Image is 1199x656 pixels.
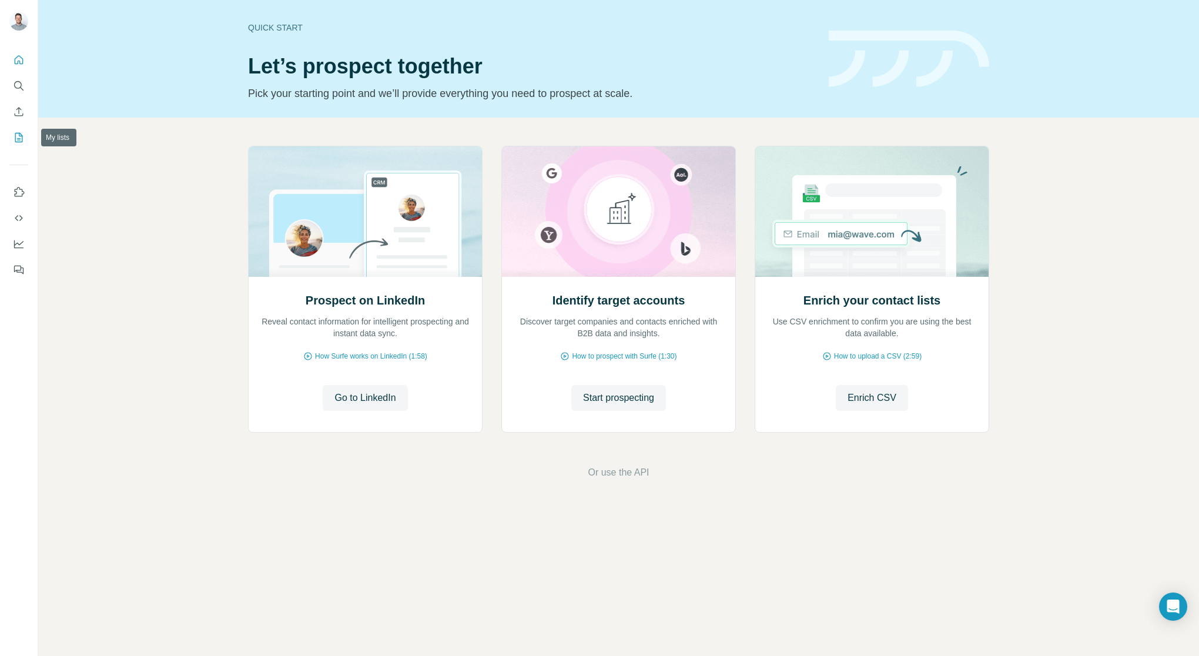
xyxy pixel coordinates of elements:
button: Or use the API [588,466,649,480]
h1: Let’s prospect together [248,55,815,78]
button: Dashboard [9,233,28,255]
span: Enrich CSV [848,391,896,405]
button: Quick start [9,49,28,71]
p: Reveal contact information for intelligent prospecting and instant data sync. [260,316,470,339]
p: Discover target companies and contacts enriched with B2B data and insights. [514,316,724,339]
button: My lists [9,127,28,148]
button: Enrich CSV [836,385,908,411]
img: Avatar [9,12,28,31]
button: Go to LinkedIn [323,385,407,411]
span: How to upload a CSV (2:59) [834,351,922,362]
button: Search [9,75,28,96]
span: How Surfe works on LinkedIn (1:58) [315,351,427,362]
h2: Prospect on LinkedIn [306,292,425,309]
div: Open Intercom Messenger [1159,593,1187,621]
span: Start prospecting [583,391,654,405]
p: Pick your starting point and we’ll provide everything you need to prospect at scale. [248,85,815,102]
p: Use CSV enrichment to confirm you are using the best data available. [767,316,977,339]
img: Prospect on LinkedIn [248,146,483,277]
span: Go to LinkedIn [334,391,396,405]
button: Use Surfe on LinkedIn [9,182,28,203]
button: Start prospecting [571,385,666,411]
button: Use Surfe API [9,207,28,229]
h2: Enrich your contact lists [803,292,940,309]
div: Quick start [248,22,815,34]
img: banner [829,31,989,88]
img: Identify target accounts [501,146,736,277]
h2: Identify target accounts [552,292,685,309]
button: Feedback [9,259,28,280]
img: Enrich your contact lists [755,146,989,277]
button: Enrich CSV [9,101,28,122]
span: How to prospect with Surfe (1:30) [572,351,676,362]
